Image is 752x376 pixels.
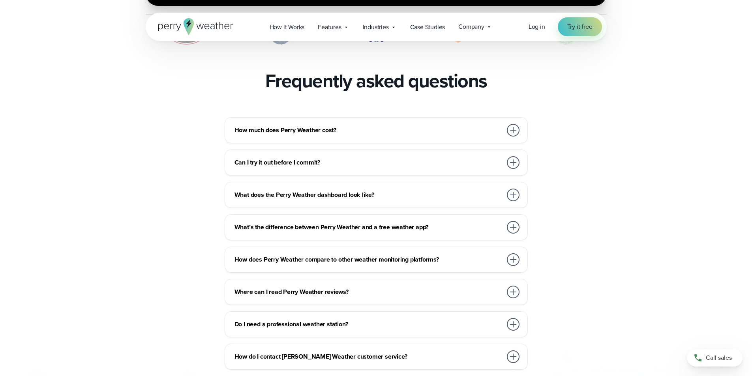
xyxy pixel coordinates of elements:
span: Industries [363,22,389,32]
h3: How much does Perry Weather cost? [234,125,502,135]
h3: How does Perry Weather compare to other weather monitoring platforms? [234,255,502,264]
h3: What does the Perry Weather dashboard look like? [234,190,502,200]
a: Call sales [687,349,743,367]
span: Call sales [706,353,732,363]
h3: How do I contact [PERSON_NAME] Weather customer service? [234,352,502,361]
span: Company [458,22,484,32]
h3: What’s the difference between Perry Weather and a free weather app? [234,223,502,232]
span: Case Studies [410,22,445,32]
span: Log in [529,22,545,31]
a: How it Works [263,19,311,35]
a: Log in [529,22,545,32]
a: Try it free [558,17,602,36]
h3: Do I need a professional weather station? [234,320,502,329]
span: Try it free [567,22,593,32]
h3: Where can I read Perry Weather reviews? [234,287,502,297]
h2: Frequently asked questions [265,70,487,92]
h3: Can I try it out before I commit? [234,158,502,167]
span: How it Works [270,22,305,32]
span: Features [318,22,341,32]
a: Case Studies [403,19,452,35]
